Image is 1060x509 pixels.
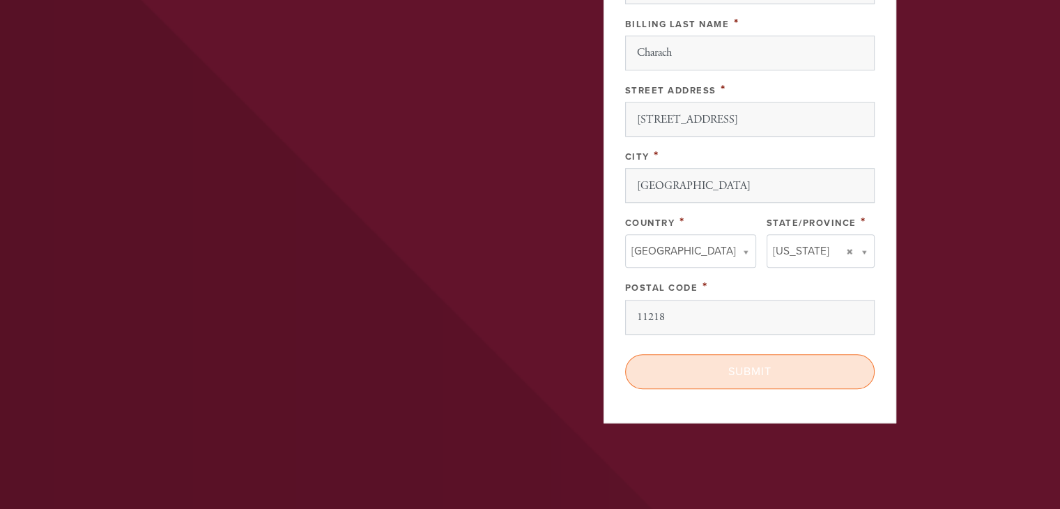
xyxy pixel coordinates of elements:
a: [US_STATE] [767,234,875,268]
label: Postal Code [625,282,698,294]
span: This field is required. [861,214,866,229]
span: [GEOGRAPHIC_DATA] [631,242,736,260]
span: This field is required. [702,279,708,294]
input: Submit [625,354,875,389]
label: Street Address [625,85,716,96]
a: [GEOGRAPHIC_DATA] [625,234,756,268]
span: This field is required. [721,82,726,97]
span: [US_STATE] [773,242,829,260]
label: State/Province [767,218,857,229]
label: Billing Last Name [625,19,730,30]
label: Country [625,218,675,229]
label: City [625,151,650,162]
span: This field is required. [654,148,659,163]
span: This field is required. [734,15,739,31]
span: This field is required. [679,214,685,229]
